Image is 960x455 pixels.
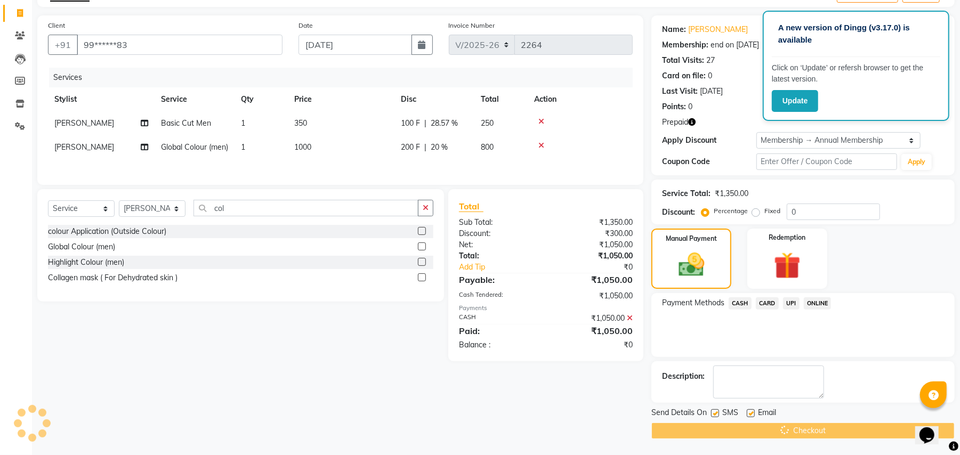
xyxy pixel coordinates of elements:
label: Invoice Number [449,21,495,30]
a: [PERSON_NAME] [688,24,748,35]
span: Global Colour (men) [161,142,228,152]
div: Discount: [662,207,695,218]
div: 27 [706,55,715,66]
div: Cash Tendered: [451,290,546,302]
span: 350 [294,118,307,128]
span: SMS [722,407,738,420]
span: [PERSON_NAME] [54,118,114,128]
span: Total [459,201,483,212]
div: ₹0 [546,339,641,351]
div: CASH [451,313,546,324]
div: 0 [688,101,692,112]
span: 20 % [431,142,448,153]
div: Global Colour (men) [48,241,115,253]
span: 1000 [294,142,311,152]
div: Points: [662,101,686,112]
div: Balance : [451,339,546,351]
th: Stylist [48,87,155,111]
input: Enter Offer / Coupon Code [756,153,897,170]
button: Update [772,90,818,112]
span: CASH [729,297,752,310]
span: 1 [241,118,245,128]
div: ₹1,050.00 [546,290,641,302]
label: Manual Payment [666,234,717,243]
div: end on [DATE] [711,39,759,51]
div: Last Visit: [662,86,698,97]
span: CARD [756,297,779,310]
div: Total: [451,250,546,262]
button: Apply [901,154,932,170]
div: Discount: [451,228,546,239]
div: Name: [662,24,686,35]
div: 0 [708,70,712,82]
span: 800 [481,142,494,152]
label: Client [48,21,65,30]
a: Add Tip [451,262,562,273]
div: ₹300.00 [546,228,641,239]
span: [PERSON_NAME] [54,142,114,152]
div: ₹1,050.00 [546,273,641,286]
span: 200 F [401,142,420,153]
span: UPI [783,297,800,310]
div: ₹1,050.00 [546,313,641,324]
div: ₹0 [562,262,641,273]
div: Coupon Code [662,156,756,167]
img: _gift.svg [765,249,809,282]
div: Service Total: [662,188,711,199]
span: ONLINE [804,297,832,310]
span: 250 [481,118,494,128]
iframe: chat widget [915,412,949,444]
th: Action [528,87,633,111]
label: Date [299,21,313,30]
div: ₹1,350.00 [546,217,641,228]
div: Total Visits: [662,55,704,66]
span: | [424,142,426,153]
input: Search by Name/Mobile/Email/Code [77,35,283,55]
p: A new version of Dingg (v3.17.0) is available [778,22,934,46]
input: Search or Scan [193,200,418,216]
div: Collagen mask ( For Dehydrated skin ) [48,272,178,283]
span: Email [758,407,776,420]
div: Payable: [451,273,546,286]
div: Card on file: [662,70,706,82]
p: Click on ‘Update’ or refersh browser to get the latest version. [772,62,940,85]
th: Qty [235,87,288,111]
label: Percentage [714,206,748,216]
th: Price [288,87,394,111]
div: colour Application (Outside Colour) [48,226,166,237]
span: 28.57 % [431,118,458,129]
div: Sub Total: [451,217,546,228]
div: Paid: [451,324,546,337]
div: Payments [459,304,633,313]
span: 1 [241,142,245,152]
div: ₹1,050.00 [546,239,641,250]
div: Description: [662,371,705,382]
span: 100 F [401,118,420,129]
img: _cash.svg [671,250,713,280]
label: Fixed [764,206,780,216]
div: Highlight Colour (men) [48,257,124,268]
th: Service [155,87,235,111]
span: Send Details On [651,407,707,420]
label: Redemption [769,233,805,242]
th: Total [474,87,528,111]
div: Services [49,68,641,87]
div: ₹1,350.00 [715,188,748,199]
div: Net: [451,239,546,250]
div: [DATE] [700,86,723,97]
span: Basic Cut Men [161,118,211,128]
div: ₹1,050.00 [546,250,641,262]
div: Apply Discount [662,135,756,146]
span: | [424,118,426,129]
span: Payment Methods [662,297,724,308]
div: Membership: [662,39,708,51]
th: Disc [394,87,474,111]
button: +91 [48,35,78,55]
span: Prepaid [662,117,688,128]
div: ₹1,050.00 [546,324,641,337]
